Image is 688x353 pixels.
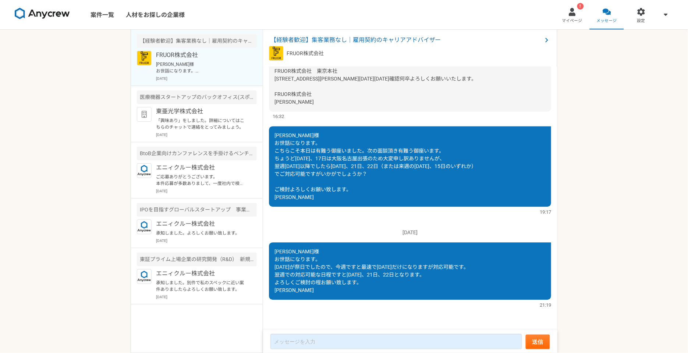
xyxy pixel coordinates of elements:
[156,238,257,243] p: [DATE]
[156,188,257,194] p: [DATE]
[156,51,247,60] p: FRUOR株式会社
[637,18,645,24] span: 設定
[156,132,257,138] p: [DATE]
[156,279,247,293] p: 承知しました。別件で私のスペックに近い案件ありましたらよろしくお願い致します。
[540,302,551,309] span: 21:19
[156,76,257,81] p: [DATE]
[137,163,152,178] img: logo_text_blue_01.png
[273,113,284,120] span: 16:32
[156,230,247,236] p: 承知しました。よろしくお願い致します。
[270,36,542,44] span: 【経験者歓迎】集客業務なし｜雇用契約のキャリアアドバイザー
[269,46,284,61] img: FRUOR%E3%83%AD%E3%82%B3%E3%82%99.png
[287,50,324,57] p: FRUOR株式会社
[156,269,247,278] p: エニィクルー株式会社
[156,220,247,228] p: エニィクルー株式会社
[156,294,257,300] p: [DATE]
[156,117,247,131] p: 「興味あり」をしました。詳細についてはこちらのチャットで連絡をとってみましょう。
[540,209,551,216] span: 19:17
[137,253,257,266] div: 東証プライム上場企業の研究開発（R&D） 新規事業開発
[137,107,152,122] img: default_org_logo-42cde973f59100197ec2c8e796e4974ac8490bb5b08a0eb061ff975e4574aa76.png
[137,269,152,284] img: logo_text_blue_01.png
[137,203,257,217] div: IPOを目指すグローバルスタートアップ 事業責任者候補
[156,163,247,172] p: エニィクルー株式会社
[274,249,469,293] span: [PERSON_NAME]様 お世話になります。 [DATE]が祭日でしたので、今週ですと最速で[DATE]だけになりますが対応可能です。 翌週での対応可能な日程ですと[DATE]、21日、22...
[156,107,247,116] p: 東亜光学株式会社
[597,18,617,24] span: メッセージ
[577,3,584,10] div: !
[156,61,247,74] p: [PERSON_NAME]様 お世話になります。 [DATE]が祭日でしたので、今週ですと最速で[DATE]だけになりますが対応可能です。 翌週での対応可能な日程ですと[DATE]、21日、22...
[526,335,550,349] button: 送信
[137,51,152,65] img: FRUOR%E3%83%AD%E3%82%B3%E3%82%99.png
[269,229,551,237] p: [DATE]
[15,8,70,19] img: 8DqYSo04kwAAAAASUVORK5CYII=
[156,174,247,187] p: ご応募ありがとうございます。 本件応募が多数ありまして、一度社内で検討してご紹介可能な際に改めてご連絡とさせていただければと思います。 よろしくお願いいたします。 尚、BtoBマーケ、コンテンツ...
[274,133,476,200] span: [PERSON_NAME]様 お世話になります。 こちらこそ本日は有難う御座いました。次の面談頂き有難う御座います。 ちょうど[DATE]、17日は大阪名古屋出張のため大変申し訳ありませんが、 ...
[137,34,257,48] div: 【経験者歓迎】集客業務なし｜雇用契約のキャリアアドバイザー
[137,147,257,160] div: BtoB企業向けカンファレンスを手掛けるベンチャーでの新規事業開発責任者を募集
[137,220,152,234] img: logo_text_blue_01.png
[137,90,257,104] div: 医療機器スタートアップのバックオフィス(スポット、週1から可)
[562,18,582,24] span: マイページ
